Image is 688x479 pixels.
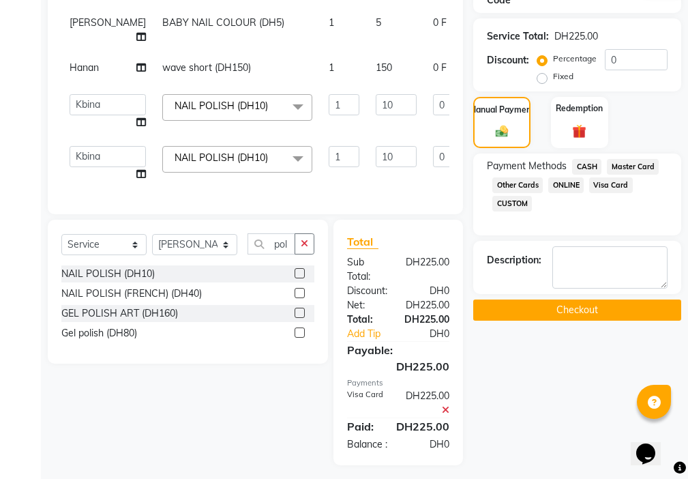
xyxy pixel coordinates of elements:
[408,327,460,341] div: DH0
[61,287,202,301] div: NAIL POLISH (FRENCH) (DH40)
[162,61,251,74] span: wave short (DH150)
[487,159,567,173] span: Payment Methods
[162,16,284,29] span: BABY NAIL COLOUR (DH5)
[337,327,408,341] a: Add Tip
[568,123,590,140] img: _gift.svg
[329,16,334,29] span: 1
[473,300,681,321] button: Checkout
[248,233,295,255] input: Search or Scan
[553,53,597,65] label: Percentage
[337,284,398,298] div: Discount:
[337,418,386,435] div: Paid:
[268,100,274,112] a: x
[394,313,460,327] div: DH225.00
[631,424,674,465] iframe: chat widget
[548,177,584,193] span: ONLINE
[376,16,381,29] span: 5
[70,16,146,29] span: [PERSON_NAME]
[61,267,155,281] div: NAIL POLISH (DH10)
[553,70,573,83] label: Fixed
[554,29,598,44] div: DH225.00
[492,177,543,193] span: Other Cards
[572,159,601,175] span: CASH
[337,437,398,452] div: Balance :
[337,298,395,313] div: Net:
[337,358,460,375] div: DH225.00
[395,389,460,418] div: DH225.00
[337,255,395,284] div: Sub Total:
[268,151,274,164] a: x
[492,196,532,212] span: CUSTOM
[556,102,603,115] label: Redemption
[487,53,529,68] div: Discount:
[376,61,392,74] span: 150
[487,253,541,267] div: Description:
[398,284,460,298] div: DH0
[337,342,460,358] div: Payable:
[61,306,178,321] div: GEL POLISH ART (DH160)
[175,100,268,112] span: NAIL POLISH (DH10)
[347,377,449,389] div: Payments
[337,389,395,418] div: Visa Card
[398,437,460,452] div: DH0
[607,159,659,175] span: Master Card
[395,255,460,284] div: DH225.00
[487,29,549,44] div: Service Total:
[61,326,137,340] div: Gel polish (DH80)
[386,418,460,435] div: DH225.00
[589,177,633,193] span: Visa Card
[329,61,334,74] span: 1
[347,235,378,249] span: Total
[433,16,447,30] span: 0 F
[395,298,460,313] div: DH225.00
[175,151,268,164] span: NAIL POLISH (DH10)
[469,104,535,116] label: Manual Payment
[433,61,447,75] span: 0 F
[492,124,512,139] img: _cash.svg
[70,61,99,74] span: Hanan
[337,313,394,327] div: Total:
